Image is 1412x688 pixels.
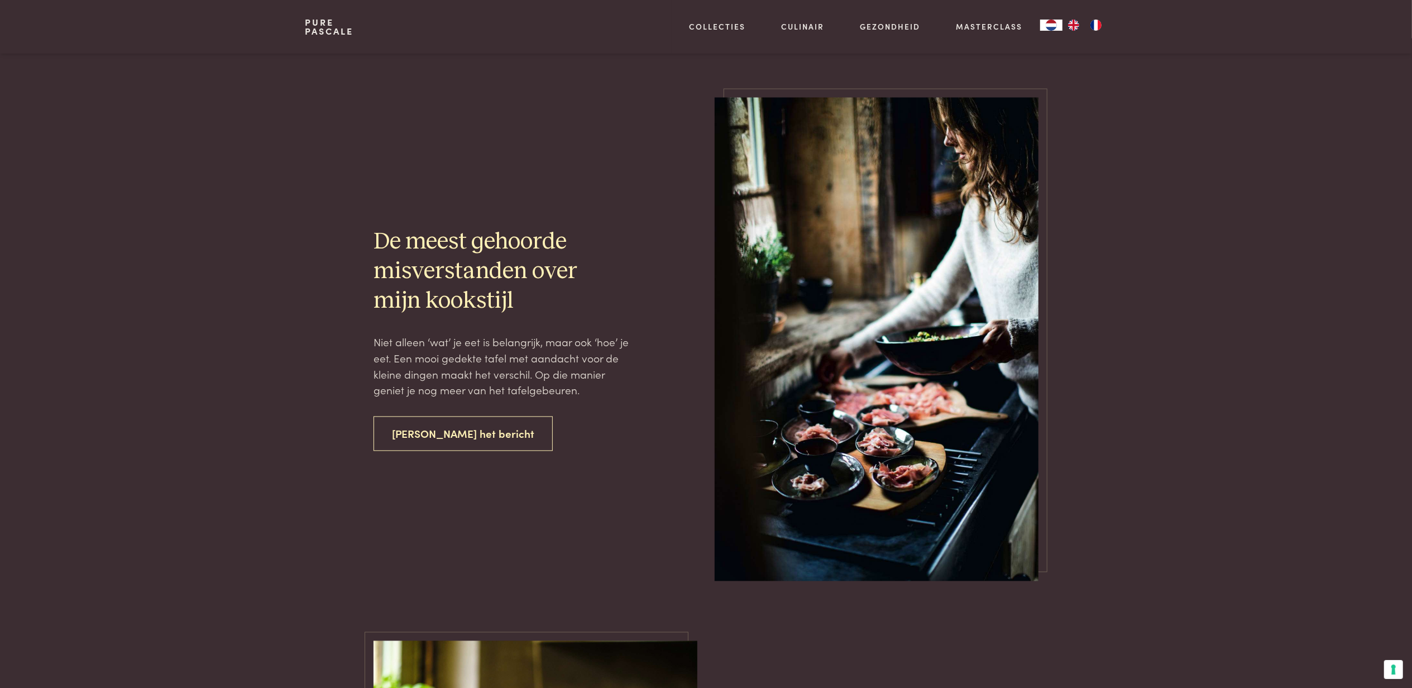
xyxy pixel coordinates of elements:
a: EN [1062,20,1085,31]
a: Culinair [781,21,824,32]
a: NL [1040,20,1062,31]
p: Niet alleen ‘wat’ je eet is belangrijk, maar ook ‘hoe’ je eet. Een mooi gedekte tafel met aandach... [374,335,629,399]
button: Uw voorkeuren voor toestemming voor trackingtechnologieën [1384,660,1403,679]
ul: Language list [1062,20,1107,31]
a: FR [1085,20,1107,31]
aside: Language selected: Nederlands [1040,20,1107,31]
h2: De meest gehoorde misverstanden over mijn kookstijl [374,228,629,317]
a: [PERSON_NAME] het bericht [374,417,553,452]
a: PurePascale [305,18,353,36]
a: Collecties [690,21,746,32]
div: Language [1040,20,1062,31]
a: Masterclass [956,21,1022,32]
img: pure-pascale-naessens-Schermafbeelding 1 [715,98,1038,581]
a: Gezondheid [860,21,920,32]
